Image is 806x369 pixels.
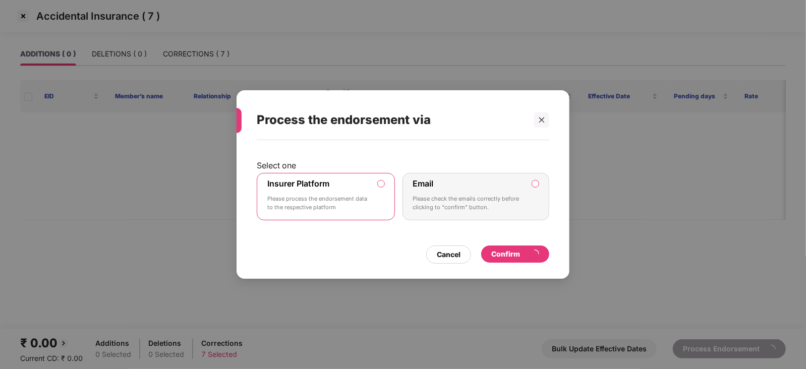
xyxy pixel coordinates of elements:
div: Confirm [491,249,539,260]
span: close [538,116,545,124]
input: EmailPlease check the emails correctly before clicking to “confirm” button. [532,180,539,187]
p: Select one [257,160,549,170]
label: Email [413,178,434,189]
p: Please check the emails correctly before clicking to “confirm” button. [413,195,525,212]
span: loading [529,249,540,259]
p: Please process the endorsement data to the respective platform [267,195,370,212]
div: Process the endorsement via [257,100,525,140]
div: Cancel [437,249,460,260]
label: Insurer Platform [267,178,329,189]
input: Insurer PlatformPlease process the endorsement data to the respective platform [378,180,384,187]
